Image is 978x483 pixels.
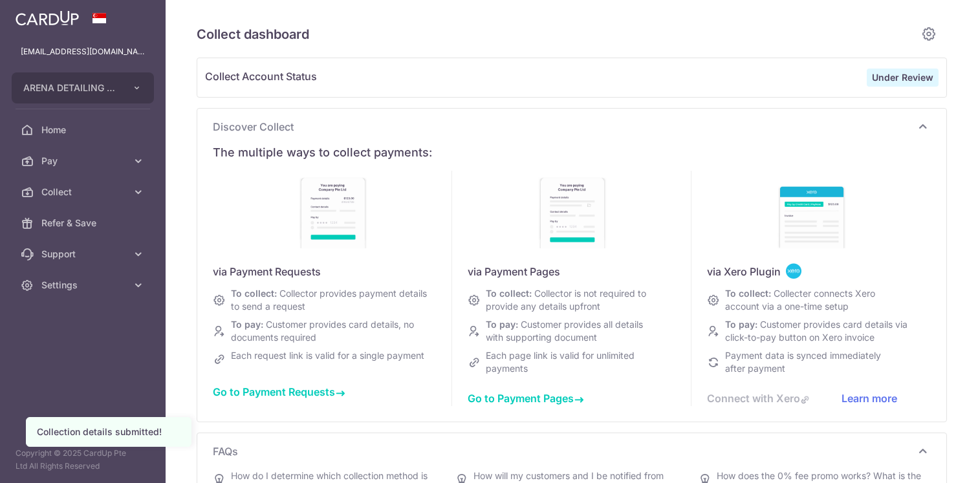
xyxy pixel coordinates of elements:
img: <span class="translation_missing" title="translation missing: en.collect_dashboard.discover.cards... [786,263,801,279]
strong: Under Review [872,72,933,83]
span: Refer & Save [41,217,127,230]
a: Go to Payment Requests [213,385,345,398]
span: Home [41,123,127,136]
span: Customer provides card details via click-to-pay button on Xero invoice [725,319,907,343]
img: discover-xero-sg-b5e0f4a20565c41d343697c4b648558ec96bb2b1b9ca64f21e4d1c2465932dfb.jpg [772,171,850,248]
span: To pay: [486,319,518,330]
a: Learn more [842,392,897,405]
span: Support [41,248,127,261]
span: Customer provides all details with supporting document [486,319,643,343]
span: To collect: [725,288,771,299]
span: Settings [41,279,127,292]
span: Payment data is synced immediately after payment [725,350,881,374]
span: To pay: [231,319,263,330]
span: Customer provides card details, no documents required [231,319,414,343]
h5: Collect dashboard [197,24,916,45]
div: The multiple ways to collect payments: [213,145,931,160]
span: To pay: [725,319,757,330]
div: via Payment Requests [213,264,451,279]
span: Collector provides payment details to send a request [231,288,427,312]
span: Each request link is valid for a single payment [231,350,424,361]
p: Discover Collect [213,119,931,134]
div: Discover Collect [213,140,931,411]
p: FAQs [213,444,931,459]
span: Discover Collect [213,119,915,134]
span: Each page link is valid for unlimited payments [486,350,635,374]
div: via Xero Plugin [707,264,931,279]
button: ARENA DETAILING PTE. LTD. [12,72,154,103]
img: discover-payment-pages-940d318898c69d434d935dddd9c2ffb4de86cb20fe041a80db9227a4a91428ac.jpg [533,171,611,248]
img: CardUp [16,10,79,26]
span: Collecter connects Xero account via a one-time setup [725,288,875,312]
span: FAQs [213,444,915,459]
span: Collect Account Status [205,69,867,87]
span: ARENA DETAILING PTE. LTD. [23,81,119,94]
span: To collect: [231,288,277,299]
span: Collect [41,186,127,199]
img: discover-payment-requests-886a7fde0c649710a92187107502557eb2ad8374a8eb2e525e76f9e186b9ffba.jpg [294,171,371,248]
a: Go to Payment Pages [468,392,584,405]
div: Collection details submitted! [37,425,180,438]
div: via Payment Pages [468,264,691,279]
span: Collector is not required to provide any details upfront [486,288,646,312]
span: To collect: [486,288,532,299]
span: Pay [41,155,127,167]
p: [EMAIL_ADDRESS][DOMAIN_NAME] [21,45,145,58]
